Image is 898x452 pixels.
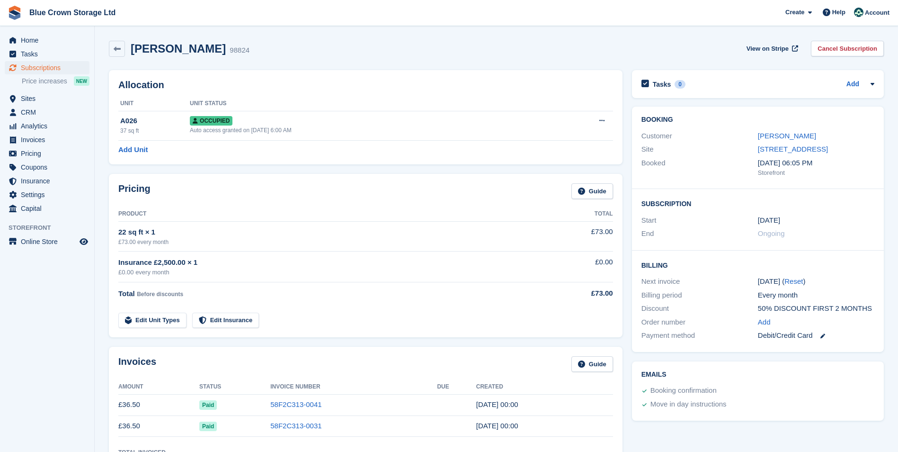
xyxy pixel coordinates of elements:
[641,317,758,328] div: Order number
[641,215,758,226] div: Start
[811,41,884,56] a: Cancel Subscription
[675,80,685,89] div: 0
[190,96,544,111] th: Unit Status
[137,291,183,298] span: Before discounts
[21,174,78,188] span: Insurance
[270,380,437,395] th: Invoice Number
[21,202,78,215] span: Capital
[437,380,476,395] th: Due
[832,8,845,17] span: Help
[476,422,518,430] time: 2025-07-30 23:00:33 UTC
[758,290,874,301] div: Every month
[199,400,217,410] span: Paid
[131,42,226,55] h2: [PERSON_NAME]
[5,235,89,248] a: menu
[476,380,613,395] th: Created
[5,161,89,174] a: menu
[641,199,874,208] h2: Subscription
[118,289,135,298] span: Total
[653,80,671,89] h2: Tasks
[547,221,613,251] td: £73.00
[846,79,859,90] a: Add
[21,235,78,248] span: Online Store
[5,106,89,119] a: menu
[784,277,803,285] a: Reset
[650,385,717,397] div: Booking confirmation
[758,330,874,341] div: Debit/Credit Card
[5,202,89,215] a: menu
[118,257,547,268] div: Insurance £2,500.00 × 1
[192,313,259,328] a: Edit Insurance
[190,126,544,135] div: Auto access granted on [DATE] 6:00 AM
[5,119,89,133] a: menu
[571,183,613,199] a: Guide
[21,161,78,174] span: Coupons
[118,238,547,246] div: £73.00 every month
[743,41,800,56] a: View on Stripe
[476,400,518,408] time: 2025-08-30 23:00:53 UTC
[74,76,89,86] div: NEW
[758,132,816,140] a: [PERSON_NAME]
[747,44,789,54] span: View on Stripe
[758,229,785,237] span: Ongoing
[571,356,613,372] a: Guide
[8,6,22,20] img: stora-icon-8386f47178a22dfd0bd8f6a31ec36ba5ce8667c1dd55bd0f319d3a0aa187defe.svg
[118,227,547,238] div: 22 sq ft × 1
[21,188,78,201] span: Settings
[118,380,199,395] th: Amount
[21,61,78,74] span: Subscriptions
[854,8,863,17] img: John Marshall
[5,147,89,160] a: menu
[547,252,613,282] td: £0.00
[5,47,89,61] a: menu
[5,133,89,146] a: menu
[758,158,874,169] div: [DATE] 06:05 PM
[22,77,67,86] span: Price increases
[641,131,758,142] div: Customer
[547,288,613,299] div: £73.00
[650,399,727,410] div: Move in day instructions
[758,317,771,328] a: Add
[5,174,89,188] a: menu
[5,92,89,105] a: menu
[120,127,190,135] div: 37 sq ft
[21,119,78,133] span: Analytics
[641,371,874,379] h2: Emails
[641,158,758,178] div: Booked
[758,276,874,287] div: [DATE] ( )
[270,400,321,408] a: 58F2C313-0041
[865,8,889,18] span: Account
[118,394,199,416] td: £36.50
[758,303,874,314] div: 50% DISCOUNT FIRST 2 MONTHS
[758,168,874,178] div: Storefront
[118,268,547,277] div: £0.00 every month
[641,303,758,314] div: Discount
[26,5,119,20] a: Blue Crown Storage Ltd
[230,45,249,56] div: 98824
[5,188,89,201] a: menu
[547,207,613,222] th: Total
[118,80,613,90] h2: Allocation
[641,116,874,124] h2: Booking
[21,147,78,160] span: Pricing
[21,106,78,119] span: CRM
[118,416,199,437] td: £36.50
[21,133,78,146] span: Invoices
[5,61,89,74] a: menu
[641,228,758,239] div: End
[199,422,217,431] span: Paid
[641,260,874,270] h2: Billing
[785,8,804,17] span: Create
[199,380,270,395] th: Status
[118,207,547,222] th: Product
[641,330,758,341] div: Payment method
[758,145,828,153] a: [STREET_ADDRESS]
[190,116,232,126] span: Occupied
[641,290,758,301] div: Billing period
[9,223,94,233] span: Storefront
[641,276,758,287] div: Next invoice
[758,215,780,226] time: 2025-07-30 23:00:00 UTC
[641,144,758,155] div: Site
[21,34,78,47] span: Home
[118,96,190,111] th: Unit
